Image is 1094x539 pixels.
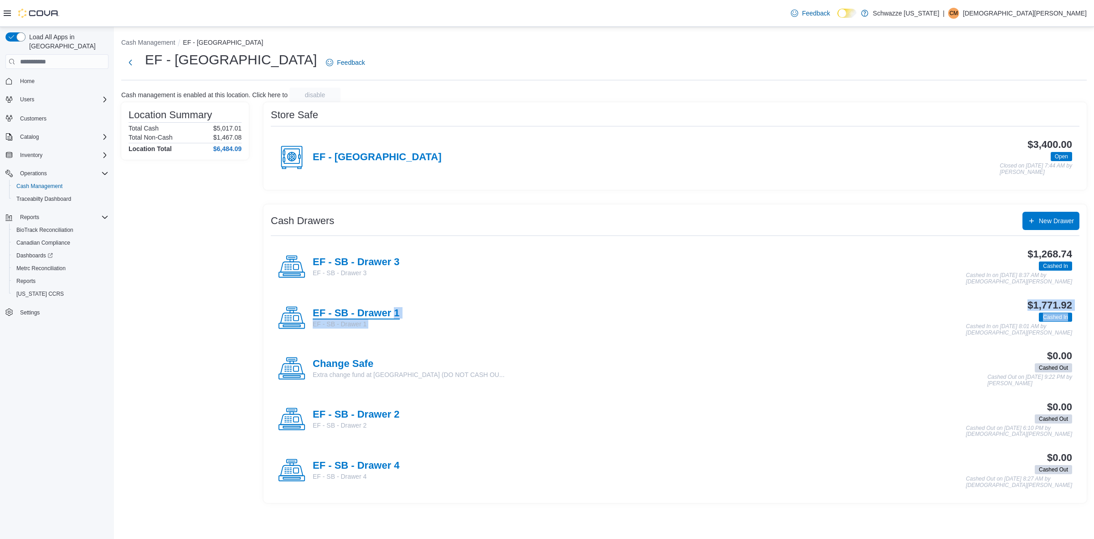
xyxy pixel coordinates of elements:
p: EF - SB - Drawer 2 [313,421,400,430]
a: BioTrack Reconciliation [13,225,77,235]
p: Closed on [DATE] 7:44 AM by [PERSON_NAME] [1000,163,1072,175]
button: Metrc Reconciliation [9,262,112,275]
div: Christian Mueller [948,8,959,19]
a: Canadian Compliance [13,237,74,248]
h3: $1,268.74 [1027,249,1072,260]
button: EF - [GEOGRAPHIC_DATA] [183,39,263,46]
span: Canadian Compliance [16,239,70,246]
a: Dashboards [13,250,57,261]
span: [US_STATE] CCRS [16,290,64,298]
span: Users [20,96,34,103]
span: Customers [20,115,46,122]
h4: $6,484.09 [213,145,242,152]
h3: $0.00 [1047,402,1072,413]
span: Metrc Reconciliation [13,263,108,274]
span: CM [950,8,958,19]
span: Cash Management [13,181,108,192]
span: Canadian Compliance [13,237,108,248]
p: Extra change fund at [GEOGRAPHIC_DATA] (DO NOT CASH OU... [313,370,505,379]
button: Cash Management [121,39,175,46]
h6: Total Cash [129,125,159,132]
button: Catalog [2,131,112,143]
button: Inventory [16,150,46,161]
h4: EF - SB - Drawer 1 [313,308,400,319]
p: $1,467.08 [213,134,242,141]
h4: EF - SB - Drawer 3 [313,256,400,268]
h3: $1,771.92 [1027,300,1072,311]
p: Cashed Out on [DATE] 6:10 PM by [DEMOGRAPHIC_DATA][PERSON_NAME] [966,425,1072,438]
span: Cashed In [1039,262,1072,271]
span: Catalog [20,133,39,141]
a: Feedback [322,53,368,72]
p: Cashed In on [DATE] 8:37 AM by [DEMOGRAPHIC_DATA][PERSON_NAME] [966,272,1072,285]
h3: $0.00 [1047,351,1072,361]
p: Cashed Out on [DATE] 9:22 PM by [PERSON_NAME] [987,374,1072,387]
button: Cash Management [9,180,112,193]
h1: EF - [GEOGRAPHIC_DATA] [145,51,317,69]
span: Reports [20,214,39,221]
span: Cashed In [1043,313,1068,321]
h3: $0.00 [1047,452,1072,463]
nav: An example of EuiBreadcrumbs [121,38,1087,49]
span: Home [20,78,35,85]
p: EF - SB - Drawer 3 [313,268,400,277]
h6: Total Non-Cash [129,134,173,141]
span: Inventory [20,152,42,159]
h3: $3,400.00 [1027,139,1072,150]
p: Cashed In on [DATE] 8:01 AM by [DEMOGRAPHIC_DATA][PERSON_NAME] [966,324,1072,336]
span: Feedback [337,58,365,67]
span: disable [305,90,325,99]
button: Reports [9,275,112,288]
p: | [943,8,945,19]
h4: Change Safe [313,358,505,370]
span: Settings [20,309,40,316]
a: Feedback [787,4,833,22]
h4: Location Total [129,145,172,152]
button: Customers [2,111,112,125]
span: Cashed Out [1039,364,1068,372]
h3: Cash Drawers [271,215,334,226]
button: Catalog [16,131,42,142]
h4: EF - SB - Drawer 4 [313,460,400,472]
span: Cashed In [1043,262,1068,270]
span: Customers [16,112,108,124]
a: Settings [16,307,43,318]
button: Reports [16,212,43,223]
span: Catalog [16,131,108,142]
span: Users [16,94,108,105]
img: Cova [18,9,59,18]
p: Cash management is enabled at this location. Click here to [121,91,288,99]
button: Users [2,93,112,106]
a: Metrc Reconciliation [13,263,69,274]
button: Settings [2,306,112,319]
span: BioTrack Reconciliation [13,225,108,235]
button: Users [16,94,38,105]
nav: Complex example [5,71,108,343]
span: Inventory [16,150,108,161]
span: Reports [13,276,108,287]
a: Dashboards [9,249,112,262]
span: New Drawer [1039,216,1074,225]
span: Settings [16,307,108,318]
input: Dark Mode [837,9,857,18]
button: Traceabilty Dashboard [9,193,112,205]
button: Inventory [2,149,112,162]
span: Feedback [802,9,830,18]
a: Cash Management [13,181,66,192]
span: Cashed In [1039,313,1072,322]
a: Home [16,76,38,87]
span: Load All Apps in [GEOGRAPHIC_DATA] [26,32,108,51]
a: Reports [13,276,39,287]
h4: EF - SB - Drawer 2 [313,409,400,421]
span: Traceabilty Dashboard [13,194,108,204]
p: Schwazze [US_STATE] [873,8,939,19]
button: disable [289,88,341,102]
span: Reports [16,277,36,285]
span: Dashboards [16,252,53,259]
span: Cashed Out [1035,465,1072,474]
p: Cashed Out on [DATE] 8:27 AM by [DEMOGRAPHIC_DATA][PERSON_NAME] [966,476,1072,488]
span: Dashboards [13,250,108,261]
a: Traceabilty Dashboard [13,194,75,204]
span: BioTrack Reconciliation [16,226,73,234]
